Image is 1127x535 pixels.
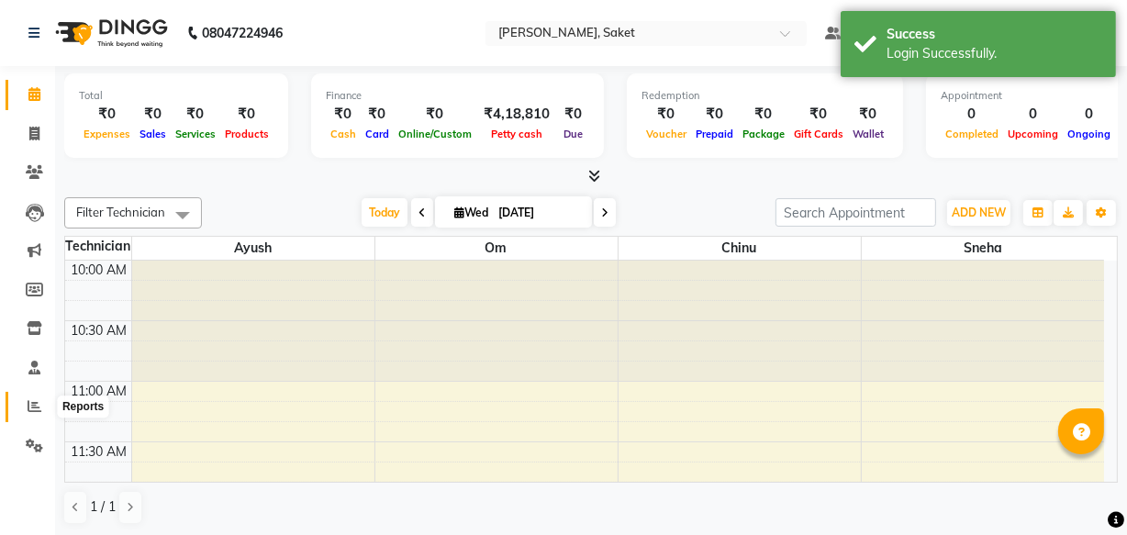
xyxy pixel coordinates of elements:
div: 10:00 AM [68,261,131,280]
span: Online/Custom [394,128,476,140]
span: Wed [450,206,493,219]
div: Redemption [642,88,888,104]
input: Search Appointment [776,198,936,227]
div: Login Successfully. [887,44,1102,63]
div: Finance [326,88,589,104]
div: ₹0 [789,104,848,125]
span: Products [220,128,273,140]
div: Success [887,25,1102,44]
span: Filter Technician [76,205,165,219]
div: ₹0 [361,104,394,125]
div: 10:30 AM [68,321,131,340]
span: Wallet [848,128,888,140]
span: Ayush [132,237,374,260]
div: ₹4,18,810 [476,104,557,125]
div: 0 [1063,104,1115,125]
span: Chinu [619,237,861,260]
span: Petty cash [486,128,547,140]
div: ₹0 [394,104,476,125]
div: ₹0 [848,104,888,125]
span: sneha [862,237,1105,260]
div: ₹0 [326,104,361,125]
span: ADD NEW [952,206,1006,219]
div: ₹0 [642,104,691,125]
span: Sales [135,128,171,140]
div: ₹0 [135,104,171,125]
span: 1 / 1 [90,497,116,517]
b: 08047224946 [202,7,283,59]
img: logo [47,7,173,59]
span: Completed [941,128,1003,140]
div: ₹0 [220,104,273,125]
iframe: chat widget [1050,462,1109,517]
span: Package [738,128,789,140]
span: Services [171,128,220,140]
div: ₹0 [557,104,589,125]
span: Upcoming [1003,128,1063,140]
div: ₹0 [79,104,135,125]
span: Cash [326,128,361,140]
span: Expenses [79,128,135,140]
span: Gift Cards [789,128,848,140]
div: 11:00 AM [68,382,131,401]
div: 11:30 AM [68,442,131,462]
span: Prepaid [691,128,738,140]
span: Ongoing [1063,128,1115,140]
div: 0 [1003,104,1063,125]
div: Reports [58,396,108,418]
div: ₹0 [171,104,220,125]
span: Due [559,128,587,140]
div: ₹0 [691,104,738,125]
span: Voucher [642,128,691,140]
div: Technician [65,237,131,256]
span: Om [375,237,618,260]
div: ₹0 [738,104,789,125]
input: 2025-09-03 [493,199,585,227]
div: 0 [941,104,1003,125]
span: Card [361,128,394,140]
div: Total [79,88,273,104]
button: ADD NEW [947,200,1010,226]
span: Today [362,198,407,227]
